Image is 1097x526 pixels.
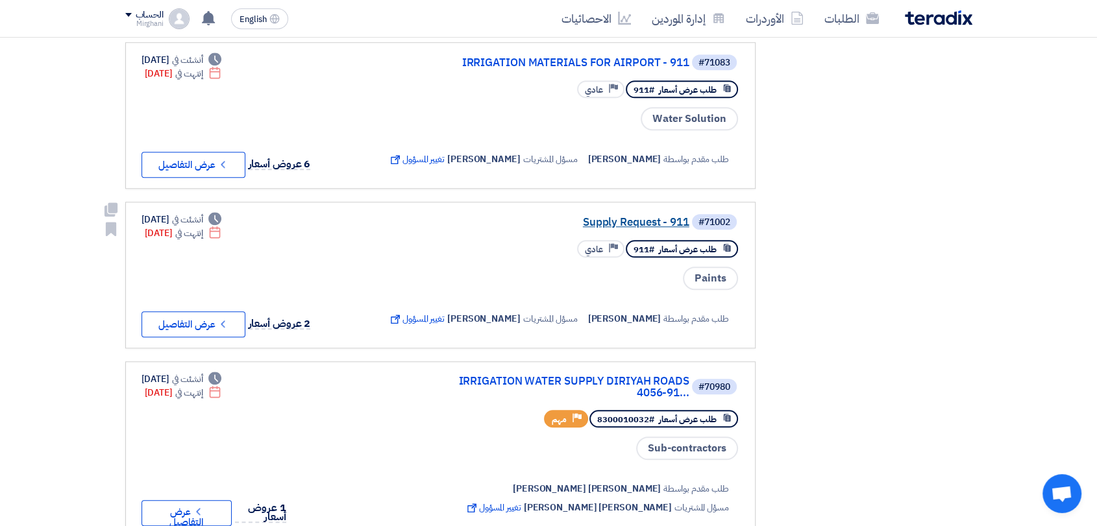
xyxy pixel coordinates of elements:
span: [PERSON_NAME] [588,152,661,166]
span: Sub-contractors [636,436,738,460]
span: مسؤل المشتريات [674,501,729,514]
span: أنشئت في [172,213,203,226]
span: إنتهت في [175,226,203,240]
span: [PERSON_NAME] [447,152,521,166]
button: English [231,8,288,29]
span: 1 عروض أسعار [248,500,286,525]
span: [PERSON_NAME] [447,312,521,326]
div: [DATE] [145,386,222,400]
span: 6 عروض أسعار [249,156,311,172]
span: Paints [683,267,738,290]
span: English [240,15,267,24]
div: الحساب [136,10,164,21]
img: Teradix logo [905,10,972,25]
button: عرض التفاصيل [142,500,232,526]
span: مسؤل المشتريات [523,152,578,166]
div: [DATE] [145,67,222,80]
div: #71002 [698,218,730,227]
span: 2 عروض أسعار [249,316,311,331]
a: Supply Request - 911 [430,217,689,228]
span: طلب مقدم بواسطة [663,312,729,326]
span: أنشئت في [172,53,203,67]
a: إدارة الموردين [641,3,735,34]
span: طلب مقدم بواسطة [663,482,729,496]
span: عادي [585,84,603,96]
button: عرض التفاصيل [142,311,245,337]
span: إنتهت في [175,67,203,80]
div: Mirghani [125,20,164,27]
span: طلب عرض أسعار [659,84,717,96]
div: [DATE] [142,53,222,67]
div: #71083 [698,58,730,67]
div: #70980 [698,383,730,392]
a: Open chat [1042,474,1081,513]
span: [PERSON_NAME] [PERSON_NAME] [513,482,661,496]
span: أنشئت في [172,372,203,386]
span: #911 [634,84,654,96]
span: مهم [552,413,567,425]
span: Water Solution [641,107,738,130]
div: [DATE] [142,213,222,226]
span: طلب مقدم بواسطة [663,152,729,166]
span: طلب عرض أسعار [659,243,717,256]
span: طلب عرض أسعار [659,413,717,425]
span: تغيير المسؤول [388,152,445,166]
div: [DATE] [142,372,222,386]
span: إنتهت في [175,386,203,400]
button: عرض التفاصيل [142,152,245,178]
div: [DATE] [145,226,222,240]
span: [PERSON_NAME] [588,312,661,326]
a: IRRIGATION MATERIALS FOR AIRPORT - 911 [430,57,689,69]
img: profile_test.png [169,8,190,29]
span: عادي [585,243,603,256]
a: الاحصائيات [551,3,641,34]
span: تغيير المسؤول [388,312,445,326]
span: #911 [634,243,654,256]
a: IRRIGATION WATER SUPPLY DIRIYAH ROADS 4056-91... [430,376,689,399]
span: مسؤل المشتريات [523,312,578,326]
span: [PERSON_NAME] [PERSON_NAME] [524,501,672,514]
a: الأوردرات [735,3,814,34]
span: #8300010032 [597,413,654,425]
a: الطلبات [814,3,889,34]
span: تغيير المسؤول [465,501,521,514]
